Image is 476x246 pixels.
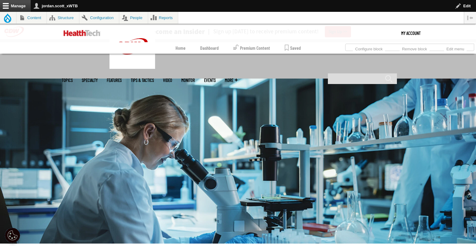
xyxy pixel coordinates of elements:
[353,45,385,52] a: Configure block
[200,42,219,54] a: Dashboard
[119,12,148,24] a: People
[82,78,98,83] span: Specialty
[175,42,186,54] a: Home
[163,78,172,83] a: Video
[5,228,20,243] button: Open Preferences
[47,12,79,24] a: Structure
[5,228,20,243] div: Cookie Settings
[233,42,270,54] a: Premium Content
[16,12,47,24] a: Content
[464,12,476,24] button: Vertical orientation
[109,64,155,70] a: CDW
[204,78,216,83] a: Events
[401,24,421,42] a: My Account
[62,78,73,83] span: Topics
[400,45,429,52] a: Remove block
[285,42,301,54] a: Saved
[401,24,421,42] div: User menu
[79,12,119,24] a: Configuration
[444,45,467,52] a: Edit menu
[225,78,238,83] span: More
[64,30,100,36] img: Home
[107,78,122,83] a: Features
[109,24,155,69] img: Home
[181,78,195,83] a: MonITor
[148,12,178,24] a: Reports
[131,78,154,83] a: Tips & Tactics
